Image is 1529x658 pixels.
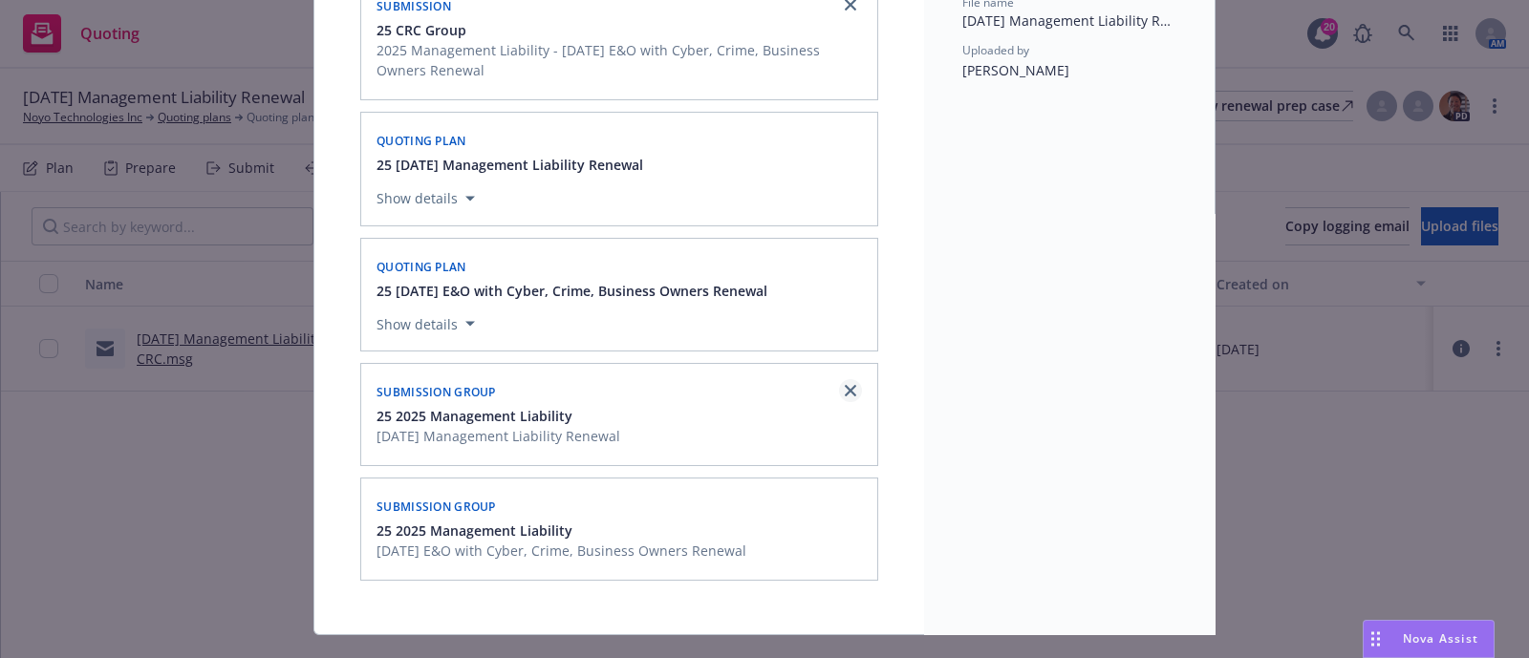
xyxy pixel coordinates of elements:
a: close [839,379,862,402]
span: Submission group [377,384,496,400]
span: Quoting plan [377,133,466,149]
span: 25 CRC Group [377,20,466,40]
span: [DATE] Management Liability Renewal [377,426,620,446]
span: 25 2025 Management Liability [377,520,572,541]
span: Nova Assist [1403,630,1478,647]
span: [PERSON_NAME] [962,61,1069,79]
button: 25 [DATE] Management Liability Renewal [377,155,643,175]
button: 25 2025 Management Liability [377,406,620,426]
button: Show details [369,187,483,210]
button: Show details [369,312,483,335]
span: Submission group [377,499,496,515]
span: Quoting plan [377,259,466,275]
button: 25 [DATE] E&O with Cyber, Crime, Business Owners Renewal [377,281,767,301]
span: [DATE] E&O with Cyber, Crime, Business Owners Renewal [377,541,746,561]
button: Nova Assist [1363,620,1495,658]
span: 25 2025 Management Liability [377,406,572,426]
button: 25 2025 Management Liability [377,520,746,541]
span: 2025 Management Liability - [DATE] E&O with Cyber, Crime, Business Owners Renewal [377,40,866,80]
button: 25 CRC Group [377,20,866,40]
span: [DATE] Management Liability Renewal Submission to CRC.msg [962,11,1176,31]
span: Uploaded by [962,42,1029,58]
div: Drag to move [1364,621,1388,657]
